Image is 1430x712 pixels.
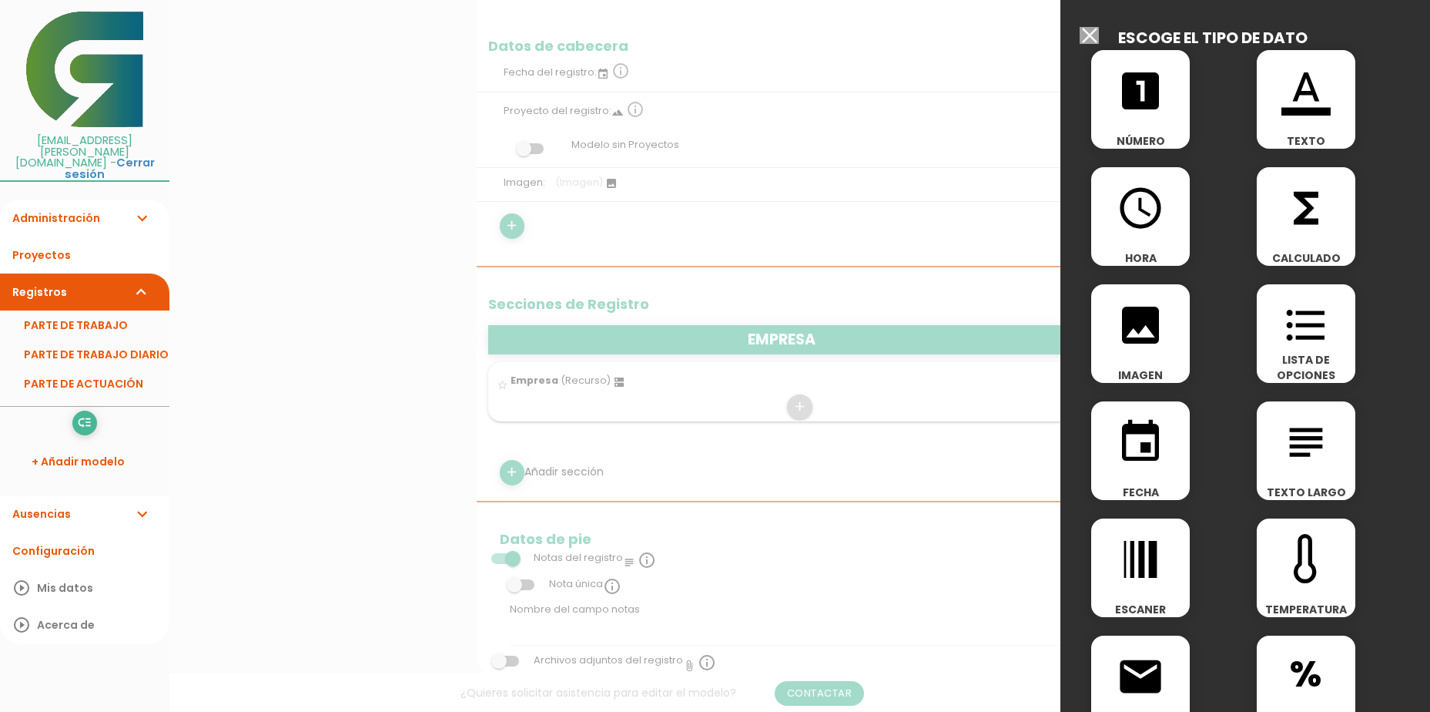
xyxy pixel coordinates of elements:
[1091,133,1190,149] span: NÚMERO
[1257,133,1355,149] span: TEXTO
[1116,66,1165,116] i: looks_one
[1257,636,1355,701] span: %
[1257,485,1355,500] span: TEXTO LARGO
[1091,602,1190,617] span: ESCANER
[1281,66,1331,116] i: format_color_text
[1281,183,1331,233] i: functions
[1116,535,1165,584] i: line_weight
[1257,602,1355,617] span: TEMPERATURA
[1281,301,1331,350] i: format_list_bulleted
[1091,250,1190,266] span: HORA
[1091,368,1190,383] span: IMAGEN
[1257,352,1355,383] span: LISTA DE OPCIONES
[1091,485,1190,500] span: FECHA
[1116,301,1165,350] i: image
[1281,418,1331,467] i: subject
[1118,29,1308,46] h2: ESCOGE EL TIPO DE DATO
[1116,183,1165,233] i: access_time
[1257,250,1355,266] span: CALCULADO
[1116,652,1165,701] i: email
[1116,418,1165,467] i: event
